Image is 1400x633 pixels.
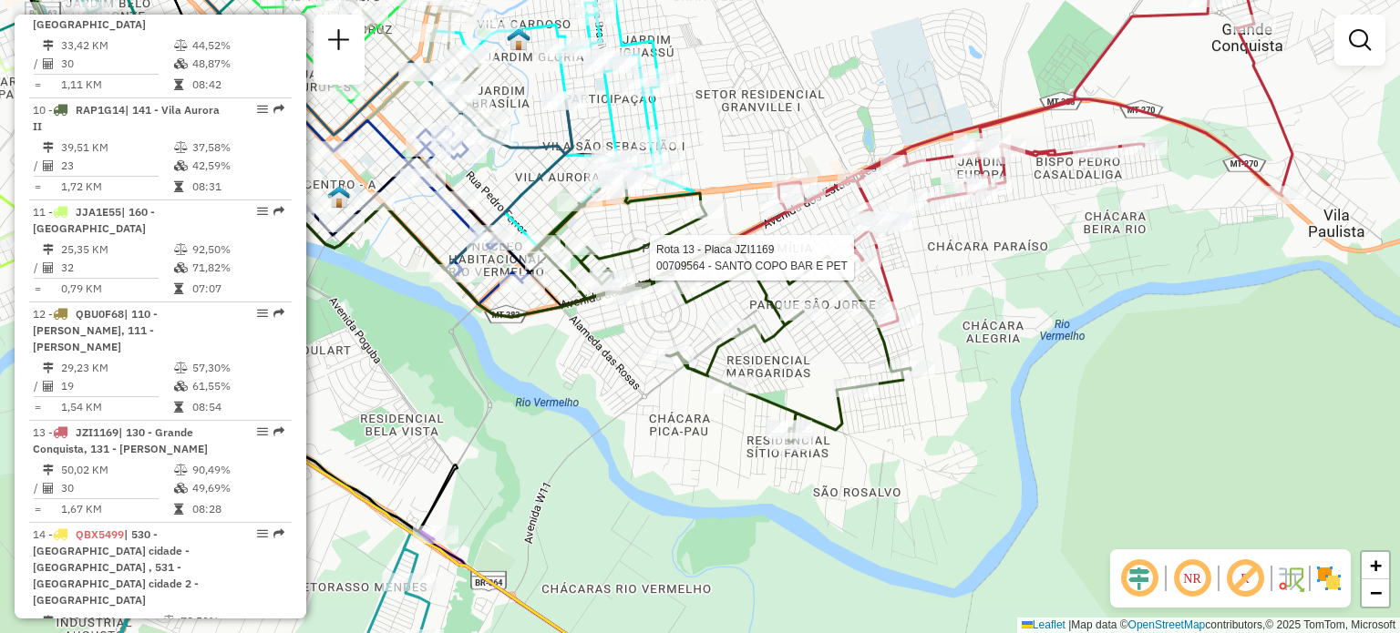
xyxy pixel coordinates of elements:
td: 33,42 KM [60,36,173,55]
i: Tempo total em rota [174,283,183,294]
span: 14 - [33,527,199,607]
span: 12 - [33,307,158,353]
i: % de utilização da cubagem [174,58,188,69]
img: WCL Vila Cardoso [507,27,530,51]
i: % de utilização da cubagem [174,160,188,171]
td: 30 [60,55,173,73]
i: % de utilização do peso [174,362,188,373]
td: 1,67 KM [60,500,173,518]
span: Ocultar NR [1170,556,1214,600]
em: Rota exportada [273,426,284,437]
td: 08:42 [191,76,283,94]
span: 10 - [33,103,220,133]
i: % de utilização do peso [174,244,188,255]
td: = [33,178,42,196]
span: | 110 - [PERSON_NAME], 111 - [PERSON_NAME] [33,307,158,353]
i: Total de Atividades [43,160,54,171]
span: + [1370,554,1382,577]
td: 48,87% [191,55,283,73]
i: Distância Total [43,465,54,475]
td: 50,02 KM [60,461,173,479]
em: Rota exportada [273,308,284,319]
span: | 130 - Grande Conquista, 131 - [PERSON_NAME] [33,425,208,455]
td: / [33,55,42,73]
td: = [33,280,42,298]
td: 39,51 KM [60,138,173,157]
i: % de utilização da cubagem [174,381,188,392]
i: Total de Atividades [43,262,54,273]
a: Leaflet [1022,618,1065,631]
i: Distância Total [43,362,54,373]
td: 0,79 KM [60,280,173,298]
img: Fluxo de ruas [1276,564,1305,593]
td: 1,72 KM [60,178,173,196]
span: | 160 - [GEOGRAPHIC_DATA] [33,205,155,235]
td: 313,11 KM [60,612,161,630]
td: 30 [60,479,173,497]
td: / [33,377,42,395]
a: Zoom out [1362,579,1389,607]
td: 92,50% [191,240,283,259]
span: RAP1G14 [76,103,125,117]
img: Exibir/Ocultar setores [1314,564,1343,593]
i: Tempo total em rota [174,181,183,192]
td: = [33,398,42,416]
span: Exibir rótulo [1223,556,1267,600]
em: Opções [257,206,268,217]
td: / [33,479,42,497]
i: % de utilização do peso [174,142,188,153]
i: Distância Total [43,244,54,255]
span: | 530 - [GEOGRAPHIC_DATA] cidade - [GEOGRAPHIC_DATA] , 531 - [GEOGRAPHIC_DATA] cidade 2 - [GEOGRA... [33,527,199,607]
a: OpenStreetMap [1128,618,1206,631]
i: Total de Atividades [43,58,54,69]
td: 08:54 [191,398,283,416]
em: Opções [257,308,268,319]
span: Ocultar deslocamento [1117,556,1161,600]
td: 1,11 KM [60,76,173,94]
td: 37,58% [191,138,283,157]
td: / [33,157,42,175]
a: Nova sessão e pesquisa [321,22,357,63]
i: % de utilização do peso [174,40,188,51]
td: = [33,76,42,94]
td: 78,59% [180,612,252,630]
i: Total de Atividades [43,381,54,392]
td: 25,35 KM [60,240,173,259]
em: Rota exportada [273,528,284,539]
td: 32 [60,259,173,277]
span: 13 - [33,425,208,455]
td: 19 [60,377,173,395]
i: Distância Total [43,40,54,51]
span: JJA1E55 [76,205,121,219]
td: 07:07 [191,280,283,298]
i: Distância Total [43,142,54,153]
em: Rota exportada [273,206,284,217]
i: % de utilização da cubagem [174,483,188,494]
em: Rota exportada [273,104,284,115]
td: 29,23 KM [60,359,173,377]
td: 44,52% [191,36,283,55]
td: 71,82% [191,259,283,277]
i: Tempo total em rota [174,402,183,413]
i: Tempo total em rota [174,504,183,515]
a: Exibir filtros [1342,22,1378,58]
em: Opções [257,426,268,437]
span: QBU0F68 [76,307,124,321]
td: = [33,500,42,518]
em: Opções [257,528,268,539]
i: % de utilização da cubagem [174,262,188,273]
img: 120 UDC Light Centro A [327,185,351,209]
td: 49,69% [191,479,283,497]
td: 61,55% [191,377,283,395]
td: 23 [60,157,173,175]
a: Zoom in [1362,552,1389,579]
span: 11 - [33,205,155,235]
td: 08:31 [191,178,283,196]
span: JZI1169 [76,425,118,439]
td: 57,30% [191,359,283,377]
span: | 141 - Vila Aurora II [33,103,220,133]
span: QBX5499 [76,527,124,541]
td: 1,54 KM [60,398,173,416]
i: Tempo total em rota [174,79,183,90]
td: 90,49% [191,461,283,479]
